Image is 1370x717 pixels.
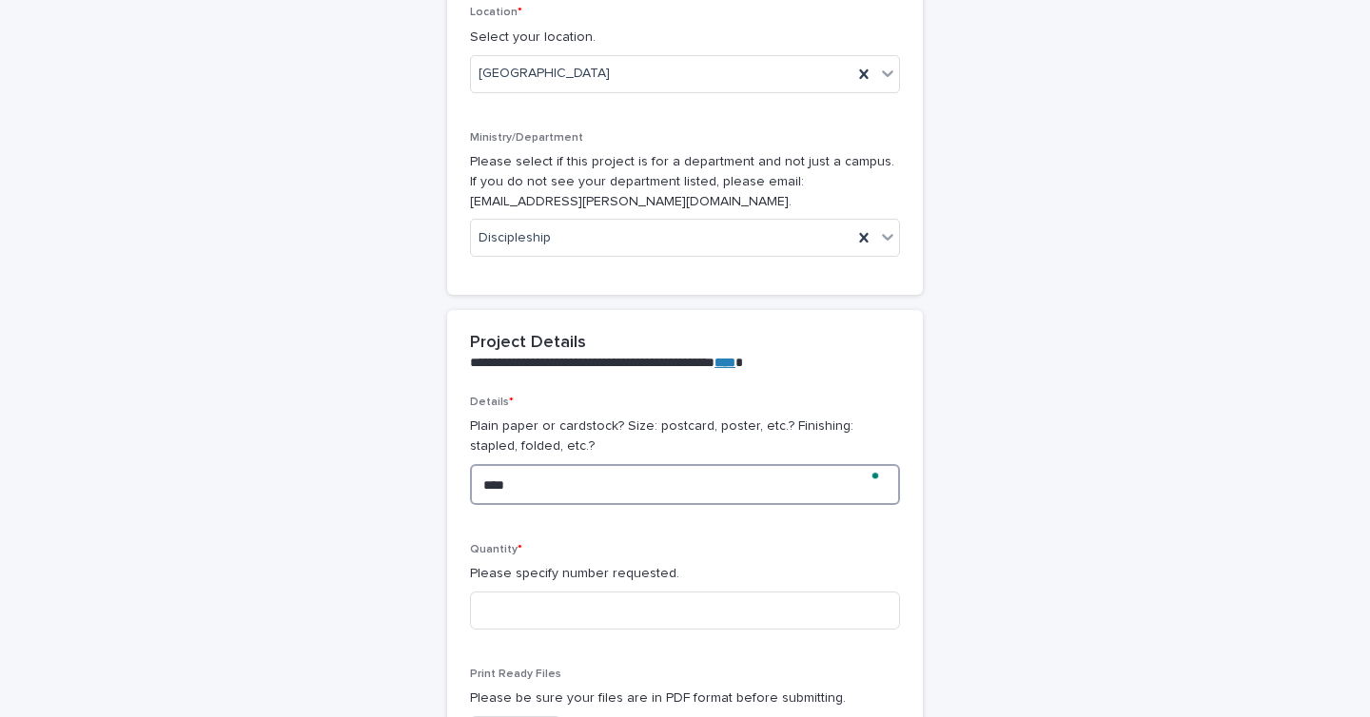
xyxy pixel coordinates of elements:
span: Location [470,7,522,18]
textarea: To enrich screen reader interactions, please activate Accessibility in Grammarly extension settings [470,464,900,505]
span: Ministry/Department [470,132,583,144]
span: [GEOGRAPHIC_DATA] [479,64,610,84]
p: Select your location. [470,28,900,48]
span: Discipleship [479,228,551,248]
p: Plain paper or cardstock? Size: postcard, poster, etc.? Finishing: stapled, folded, etc.? [470,417,900,456]
span: Quantity [470,544,522,555]
p: Please select if this project is for a department and not just a campus. If you do not see your d... [470,152,900,211]
p: Please be sure your files are in PDF format before submitting. [470,688,900,708]
h2: Project Details [470,333,586,354]
span: Details [470,397,514,408]
span: Print Ready Files [470,669,561,680]
p: Please specify number requested. [470,564,900,584]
